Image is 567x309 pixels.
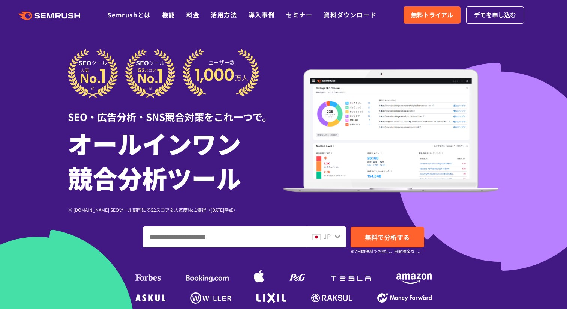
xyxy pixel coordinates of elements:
a: 機能 [162,10,175,19]
span: デモを申し込む [474,10,516,20]
a: 資料ダウンロード [324,10,376,19]
a: 導入事例 [249,10,275,19]
div: ※ [DOMAIN_NAME] SEOツール部門にてG2スコア＆人気度No.1獲得（[DATE]時点） [68,206,283,213]
a: Semrushとは [107,10,150,19]
a: 無料トライアル [403,6,460,24]
a: デモを申し込む [466,6,524,24]
a: セミナー [286,10,312,19]
a: 無料で分析する [351,227,424,247]
a: 活用方法 [211,10,237,19]
h1: オールインワン 競合分析ツール [68,126,283,195]
span: 無料で分析する [365,232,409,242]
span: 無料トライアル [411,10,453,20]
div: SEO・広告分析・SNS競合対策をこれ一つで。 [68,98,283,124]
small: ※7日間無料でお試し。自動課金なし。 [351,248,423,255]
input: ドメイン、キーワードまたはURLを入力してください [143,227,306,247]
span: JP [324,232,331,241]
a: 料金 [186,10,199,19]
